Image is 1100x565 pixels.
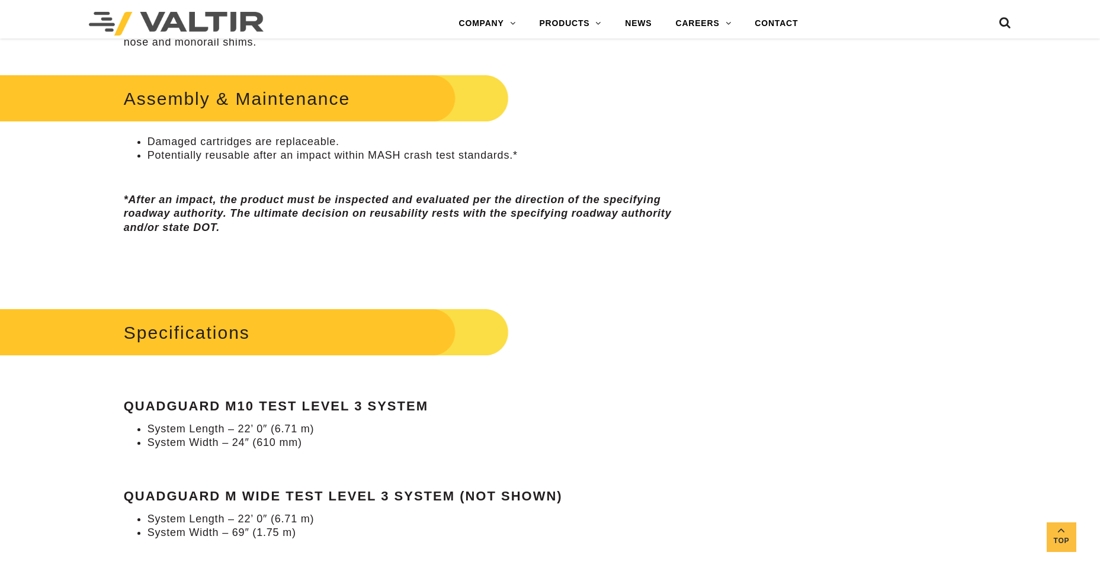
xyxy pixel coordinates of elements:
li: System Length – 22’ 0″ (6.71 m) [147,422,701,436]
a: CAREERS [663,12,743,36]
strong: QuadGuard M Wide Test Level 3 System (not shown) [124,489,563,503]
li: Potentially reusable after an impact within MASH crash test standards.* [147,149,701,162]
a: COMPANY [447,12,528,36]
a: NEWS [613,12,663,36]
li: System Length – 22’ 0″ (6.71 m) [147,512,701,526]
strong: QuadGuard M10 Test Level 3 System [124,399,428,413]
span: Top [1047,534,1076,548]
a: Top [1047,522,1076,552]
li: System Width – 24″ (610 mm) [147,436,701,450]
em: *After an impact, the product must be inspected and evaluated per the direction of the specifying... [124,194,672,233]
a: CONTACT [743,12,810,36]
img: Valtir [89,12,264,36]
li: Damaged cartridges are replaceable. [147,135,701,149]
li: System Width – 69″ (1.75 m) [147,526,701,540]
a: PRODUCTS [527,12,613,36]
